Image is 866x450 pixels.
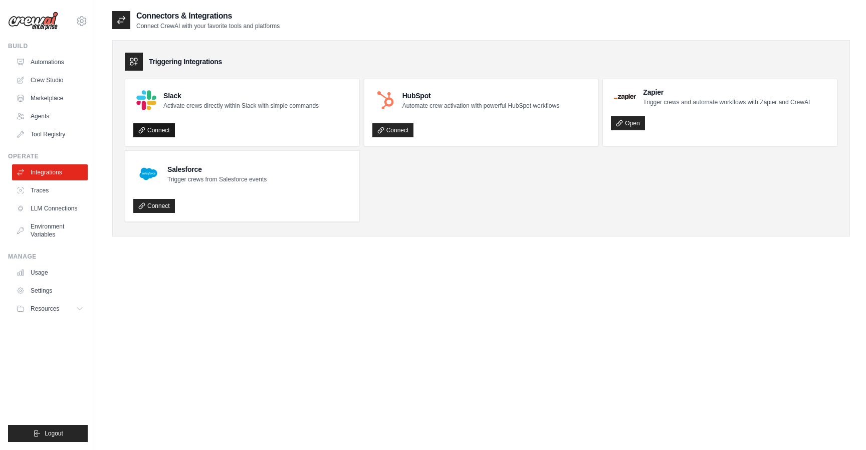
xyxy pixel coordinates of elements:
span: Resources [31,305,59,313]
a: Integrations [12,164,88,180]
a: Agents [12,108,88,124]
img: Slack Logo [136,90,156,110]
a: Environment Variables [12,218,88,243]
h3: Triggering Integrations [149,57,222,67]
div: Operate [8,152,88,160]
a: Traces [12,182,88,198]
h2: Connectors & Integrations [136,10,280,22]
div: Build [8,42,88,50]
p: Activate crews directly within Slack with simple commands [163,102,319,110]
a: Settings [12,283,88,299]
img: HubSpot Logo [375,90,395,110]
img: Logo [8,12,58,31]
a: Open [611,116,644,130]
p: Trigger crews from Salesforce events [167,175,267,183]
a: Automations [12,54,88,70]
a: LLM Connections [12,200,88,216]
h4: Salesforce [167,164,267,174]
div: Manage [8,253,88,261]
a: Crew Studio [12,72,88,88]
p: Connect CrewAI with your favorite tools and platforms [136,22,280,30]
h4: HubSpot [402,91,559,101]
p: Trigger crews and automate workflows with Zapier and CrewAI [643,98,810,106]
span: Logout [45,429,63,437]
img: Zapier Logo [614,94,636,100]
h4: Zapier [643,87,810,97]
h4: Slack [163,91,319,101]
a: Usage [12,265,88,281]
a: Marketplace [12,90,88,106]
a: Connect [372,123,414,137]
p: Automate crew activation with powerful HubSpot workflows [402,102,559,110]
a: Tool Registry [12,126,88,142]
button: Resources [12,301,88,317]
button: Logout [8,425,88,442]
img: Salesforce Logo [136,162,160,186]
a: Connect [133,123,175,137]
a: Connect [133,199,175,213]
